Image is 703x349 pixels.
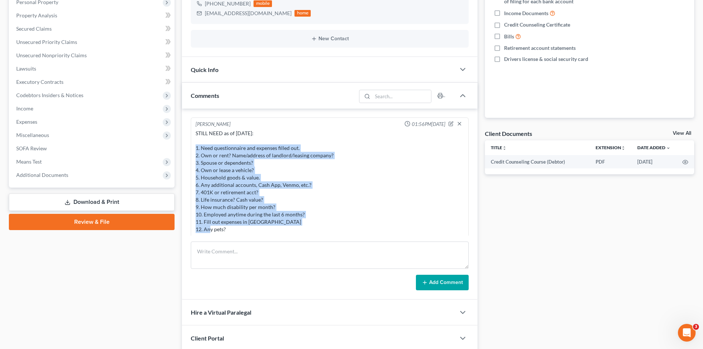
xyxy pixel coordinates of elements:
span: Property Analysis [16,12,57,18]
i: unfold_more [502,146,507,150]
div: [PERSON_NAME] [196,121,231,128]
a: Unsecured Nonpriority Claims [10,49,175,62]
a: SOFA Review [10,142,175,155]
span: Means Test [16,158,42,165]
span: Credit Counseling Certificate [504,21,570,28]
i: unfold_more [621,146,626,150]
a: Extensionunfold_more [596,145,626,150]
span: Secured Claims [16,25,52,32]
span: Drivers license & social security card [504,55,588,63]
span: Retirement account statements [504,44,576,52]
div: Client Documents [485,130,532,137]
a: Download & Print [9,194,175,211]
span: Additional Documents [16,172,68,178]
span: Comments [191,92,219,99]
a: Unsecured Priority Claims [10,35,175,49]
div: mobile [254,0,272,7]
td: [DATE] [631,155,676,168]
i: expand_more [666,146,671,150]
a: Executory Contracts [10,75,175,89]
button: Add Comment [416,275,469,290]
a: Secured Claims [10,22,175,35]
span: Income Documents [504,10,548,17]
span: Quick Info [191,66,218,73]
span: Income [16,105,33,112]
div: STILL NEED as of [DATE]: 1. Need questionnaire and expenses filled out. 2. Own or rent? Name/addr... [196,130,464,233]
div: [EMAIL_ADDRESS][DOMAIN_NAME] [205,10,292,17]
span: Expenses [16,119,37,125]
span: Hire a Virtual Paralegal [191,309,251,316]
span: Bills [504,33,514,40]
span: Miscellaneous [16,132,49,138]
button: New Contact [197,36,463,42]
span: Client Portal [191,335,224,342]
a: Lawsuits [10,62,175,75]
span: Codebtors Insiders & Notices [16,92,83,98]
div: home [294,10,311,17]
span: 3 [693,324,699,330]
a: Date Added expand_more [637,145,671,150]
span: Executory Contracts [16,79,63,85]
a: Property Analysis [10,9,175,22]
a: View All [673,131,691,136]
span: Unsecured Priority Claims [16,39,77,45]
span: Unsecured Nonpriority Claims [16,52,87,58]
a: Titleunfold_more [491,145,507,150]
span: Lawsuits [16,65,36,72]
td: PDF [590,155,631,168]
td: Credit Counseling Course (Debtor) [485,155,590,168]
input: Search... [373,90,431,103]
span: 01:56PM[DATE] [412,121,445,128]
iframe: Intercom live chat [678,324,696,342]
span: SOFA Review [16,145,47,151]
a: Review & File [9,214,175,230]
